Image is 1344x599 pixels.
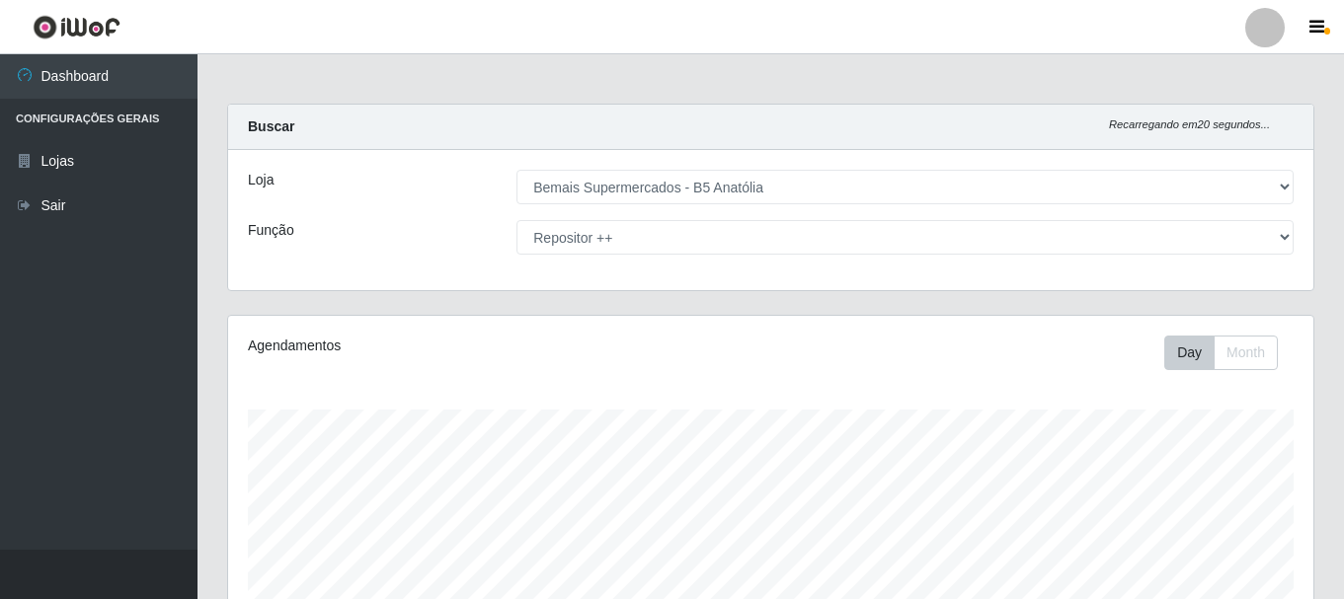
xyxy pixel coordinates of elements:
[1164,336,1294,370] div: Toolbar with button groups
[33,15,120,39] img: CoreUI Logo
[1109,118,1270,130] i: Recarregando em 20 segundos...
[1164,336,1215,370] button: Day
[248,170,274,190] label: Loja
[248,118,294,134] strong: Buscar
[248,220,294,241] label: Função
[1214,336,1278,370] button: Month
[1164,336,1278,370] div: First group
[248,336,667,356] div: Agendamentos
